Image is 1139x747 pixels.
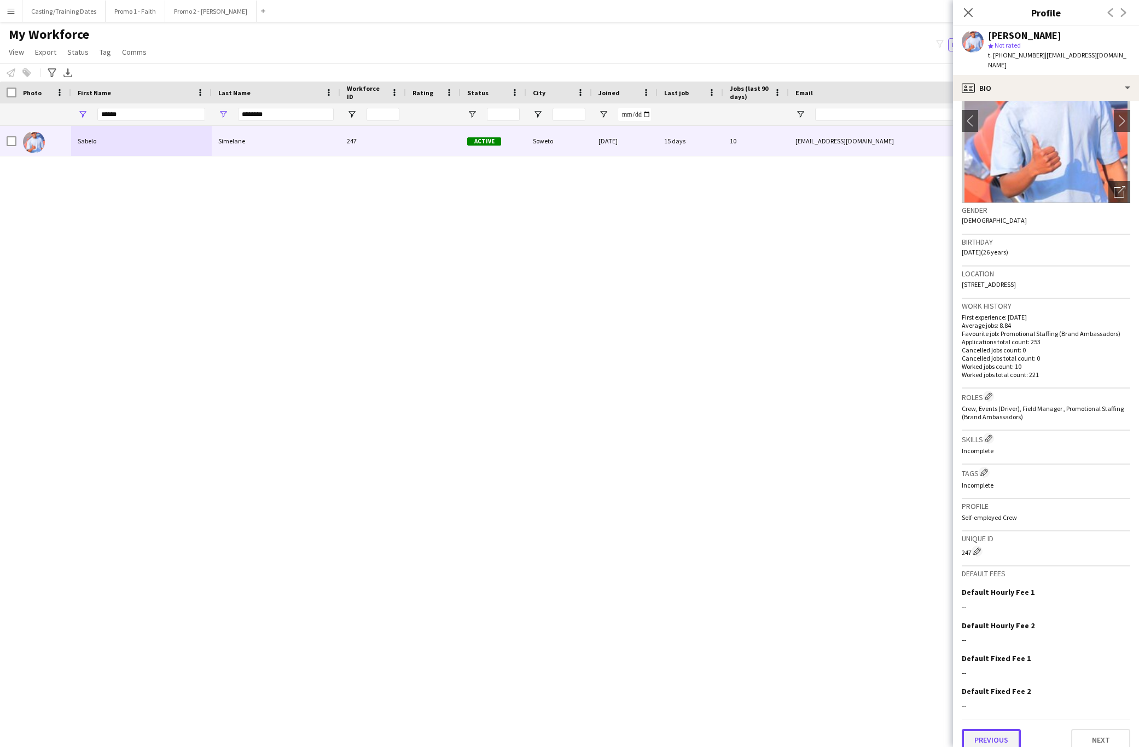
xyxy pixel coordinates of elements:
[953,75,1139,101] div: Bio
[9,26,89,43] span: My Workforce
[71,126,212,156] div: Sabelo
[467,109,477,119] button: Open Filter Menu
[238,108,334,121] input: Last Name Filter Input
[962,668,1130,677] div: --
[962,686,1031,696] h3: Default Fixed Fee 2
[467,89,489,97] span: Status
[962,546,1130,557] div: 247
[962,321,1130,329] p: Average jobs: 8.84
[962,280,1016,288] span: [STREET_ADDRESS]
[487,108,520,121] input: Status Filter Input
[795,109,805,119] button: Open Filter Menu
[533,89,545,97] span: City
[962,513,1130,522] p: Self-employed Crew
[23,89,42,97] span: Photo
[45,66,59,79] app-action-btn: Advanced filters
[795,89,813,97] span: Email
[340,126,406,156] div: 247
[962,313,1130,321] p: First experience: [DATE]
[658,126,723,156] div: 15 days
[962,370,1130,379] p: Worked jobs total count: 221
[962,301,1130,311] h3: Work history
[723,126,789,156] div: 10
[664,89,689,97] span: Last job
[367,108,399,121] input: Workforce ID Filter Input
[618,108,651,121] input: Joined Filter Input
[962,346,1130,354] p: Cancelled jobs count: 0
[962,601,1130,611] div: --
[598,109,608,119] button: Open Filter Menu
[962,39,1130,203] img: Crew avatar or photo
[962,269,1130,279] h3: Location
[962,329,1130,338] p: Favourite job: Promotional Staffing (Brand Ambassadors)
[962,635,1130,645] div: --
[347,84,386,101] span: Workforce ID
[592,126,658,156] div: [DATE]
[23,131,45,153] img: Sabelo Simelane
[948,38,1003,51] button: Everyone7,250
[100,47,111,57] span: Tag
[412,89,433,97] span: Rating
[962,481,1130,489] p: Incomplete
[9,47,24,57] span: View
[97,108,205,121] input: First Name Filter Input
[526,126,592,156] div: Soweto
[962,205,1130,215] h3: Gender
[78,109,88,119] button: Open Filter Menu
[218,109,228,119] button: Open Filter Menu
[962,391,1130,402] h3: Roles
[118,45,151,59] a: Comms
[4,45,28,59] a: View
[962,701,1130,711] div: --
[218,89,251,97] span: Last Name
[553,108,585,121] input: City Filter Input
[962,534,1130,543] h3: Unique ID
[63,45,93,59] a: Status
[533,109,543,119] button: Open Filter Menu
[962,216,1027,224] span: [DEMOGRAPHIC_DATA]
[467,137,501,146] span: Active
[953,5,1139,20] h3: Profile
[78,89,111,97] span: First Name
[962,433,1130,444] h3: Skills
[962,653,1031,663] h3: Default Fixed Fee 1
[988,51,1045,59] span: t. [PHONE_NUMBER]
[347,109,357,119] button: Open Filter Menu
[31,45,61,59] a: Export
[988,31,1061,40] div: [PERSON_NAME]
[730,84,769,101] span: Jobs (last 90 days)
[815,108,1001,121] input: Email Filter Input
[165,1,257,22] button: Promo 2 - [PERSON_NAME]
[106,1,165,22] button: Promo 1 - Faith
[962,501,1130,511] h3: Profile
[61,66,74,79] app-action-btn: Export XLSX
[962,621,1035,630] h3: Default Hourly Fee 2
[988,51,1126,69] span: | [EMAIL_ADDRESS][DOMAIN_NAME]
[789,126,1008,156] div: [EMAIL_ADDRESS][DOMAIN_NAME]
[995,41,1021,49] span: Not rated
[95,45,115,59] a: Tag
[1108,181,1130,203] div: Open photos pop-in
[962,467,1130,478] h3: Tags
[22,1,106,22] button: Casting/Training Dates
[962,237,1130,247] h3: Birthday
[962,404,1124,421] span: Crew, Events (Driver), Field Manager , Promotional Staffing (Brand Ambassadors)
[212,126,340,156] div: Simelane
[962,569,1130,578] h3: Default fees
[962,354,1130,362] p: Cancelled jobs total count: 0
[35,47,56,57] span: Export
[962,587,1035,597] h3: Default Hourly Fee 1
[962,362,1130,370] p: Worked jobs count: 10
[962,248,1008,256] span: [DATE] (26 years)
[598,89,620,97] span: Joined
[67,47,89,57] span: Status
[122,47,147,57] span: Comms
[962,338,1130,346] p: Applications total count: 253
[962,447,1130,455] p: Incomplete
